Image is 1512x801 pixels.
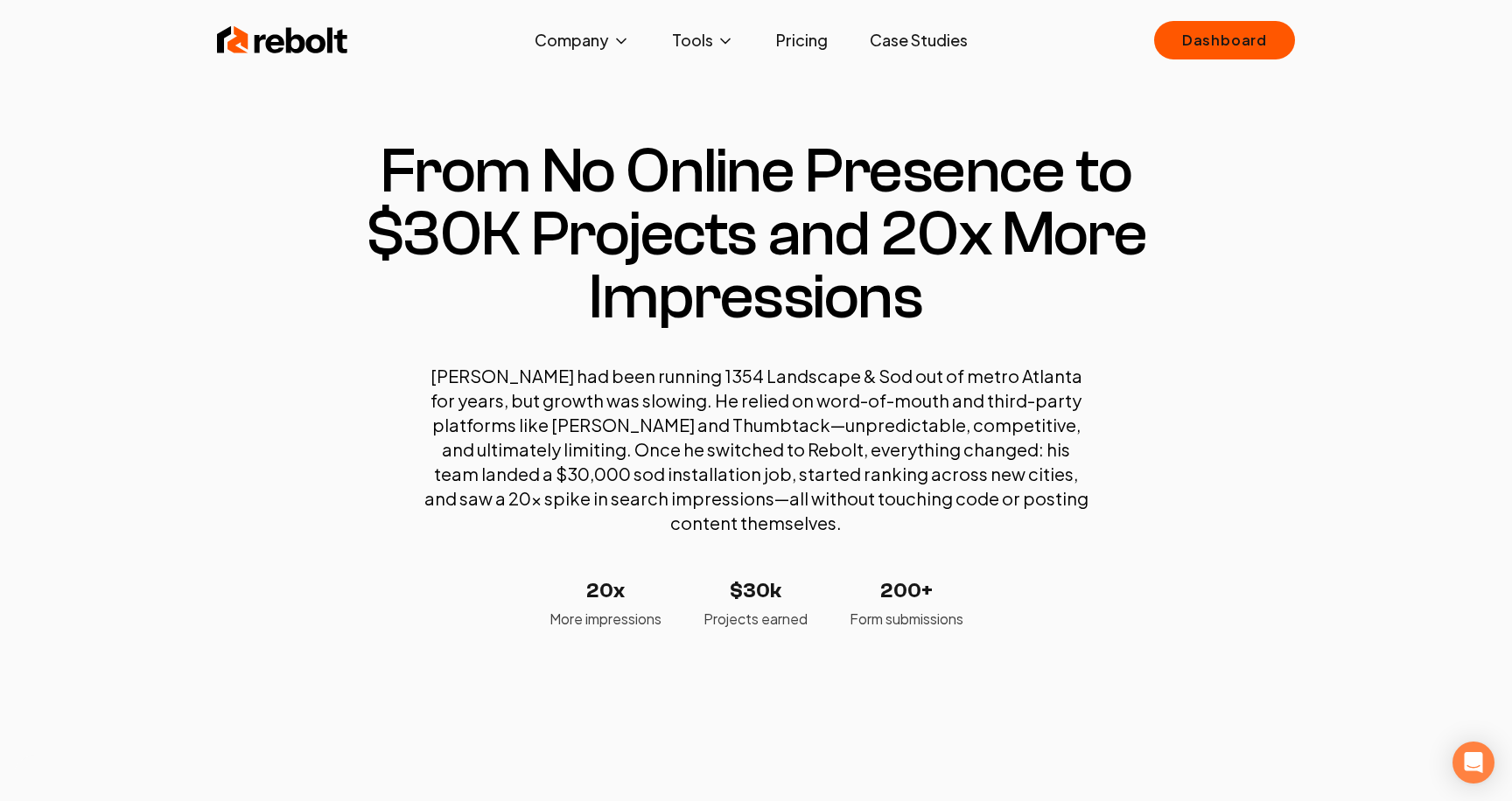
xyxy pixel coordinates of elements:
[1452,742,1494,784] div: Open Intercom Messenger
[521,23,644,58] button: Company
[1154,21,1295,59] a: Dashboard
[762,23,842,58] a: Pricing
[423,364,1088,535] p: [PERSON_NAME] had been running 1354 Landscape & Sod out of metro Atlanta for years, but growth wa...
[549,577,661,605] p: 20x
[856,23,982,58] a: Case Studies
[322,140,1190,329] h1: From No Online Presence to $30K Projects and 20x More Impressions
[658,23,748,58] button: Tools
[850,609,963,630] p: Form submissions
[549,609,661,630] p: More impressions
[703,577,808,605] p: $30k
[850,577,963,605] p: 200+
[217,23,348,58] img: Rebolt Logo
[703,609,808,630] p: Projects earned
